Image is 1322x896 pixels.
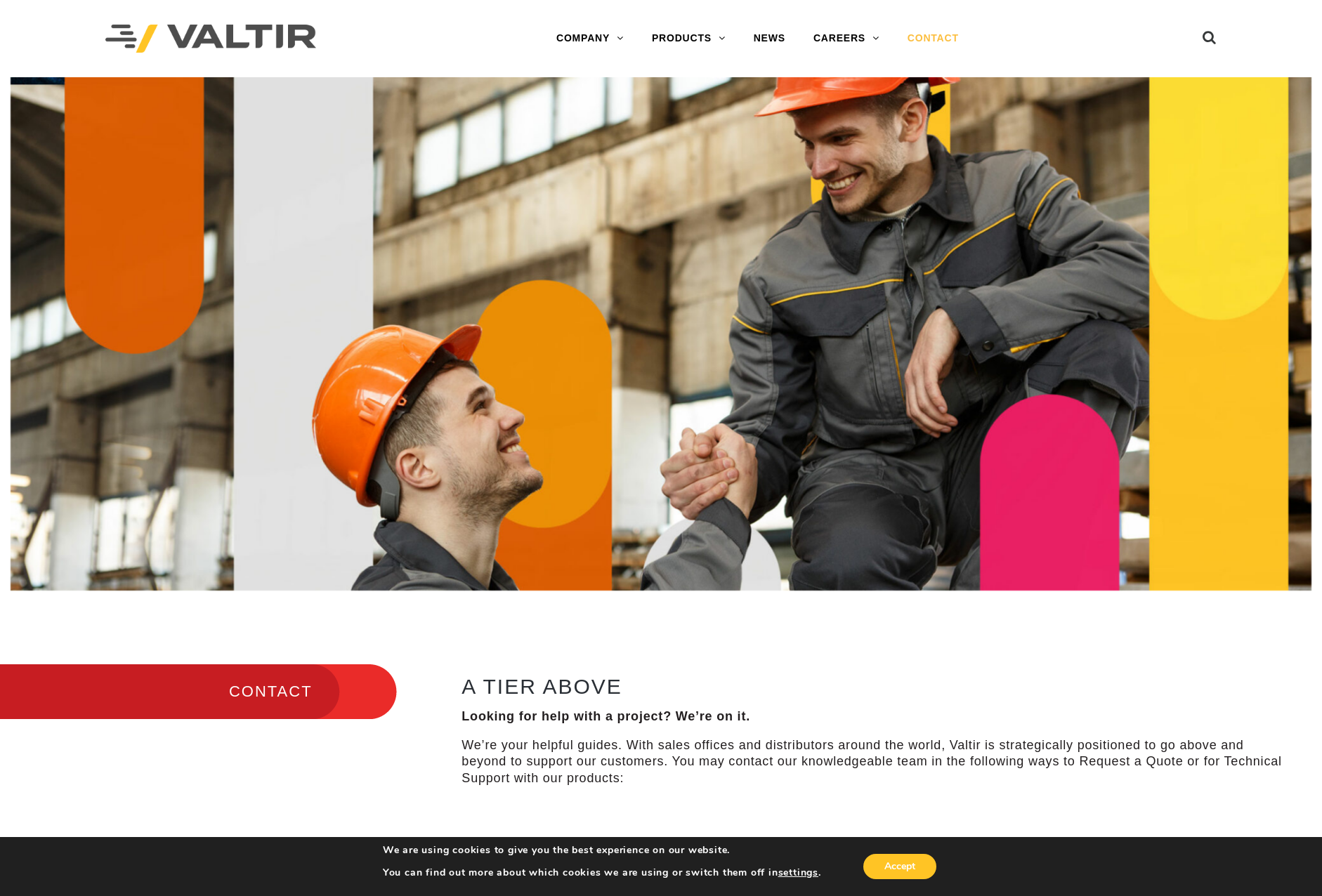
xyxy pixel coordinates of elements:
p: We’re your helpful guides. With sales offices and distributors around the world, Valtir is strate... [462,737,1284,786]
a: CONTACT [894,25,973,53]
p: We are using cookies to give you the best experience on our website. [383,844,821,857]
strong: Looking for help with a project? We’re on it. [462,709,750,723]
img: Valtir [105,25,316,53]
button: settings [778,867,818,879]
h2: A TIER ABOVE [462,675,1284,698]
button: Accept [863,854,936,879]
a: PRODUCTS [638,25,740,53]
a: NEWS [740,25,799,53]
p: You can find out more about which cookies we are using or switch them off in . [383,867,821,879]
a: CAREERS [799,25,894,53]
a: COMPANY [542,25,638,53]
img: Contact_1 [11,77,1311,591]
